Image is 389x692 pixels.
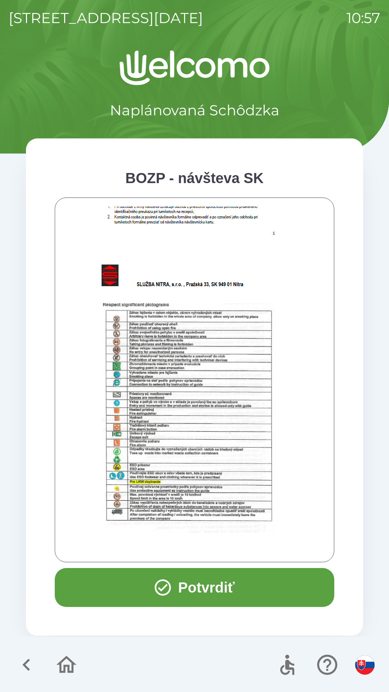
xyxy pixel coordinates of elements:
[355,655,375,675] img: sk flag
[55,568,334,607] button: Potvrdiť
[346,7,380,29] p: 10:57
[55,167,334,189] div: BOZP - návšteva SK
[9,7,203,29] p: [STREET_ADDRESS][DATE]
[110,99,280,121] p: Naplánovaná Schôdzka
[26,50,363,85] img: Logo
